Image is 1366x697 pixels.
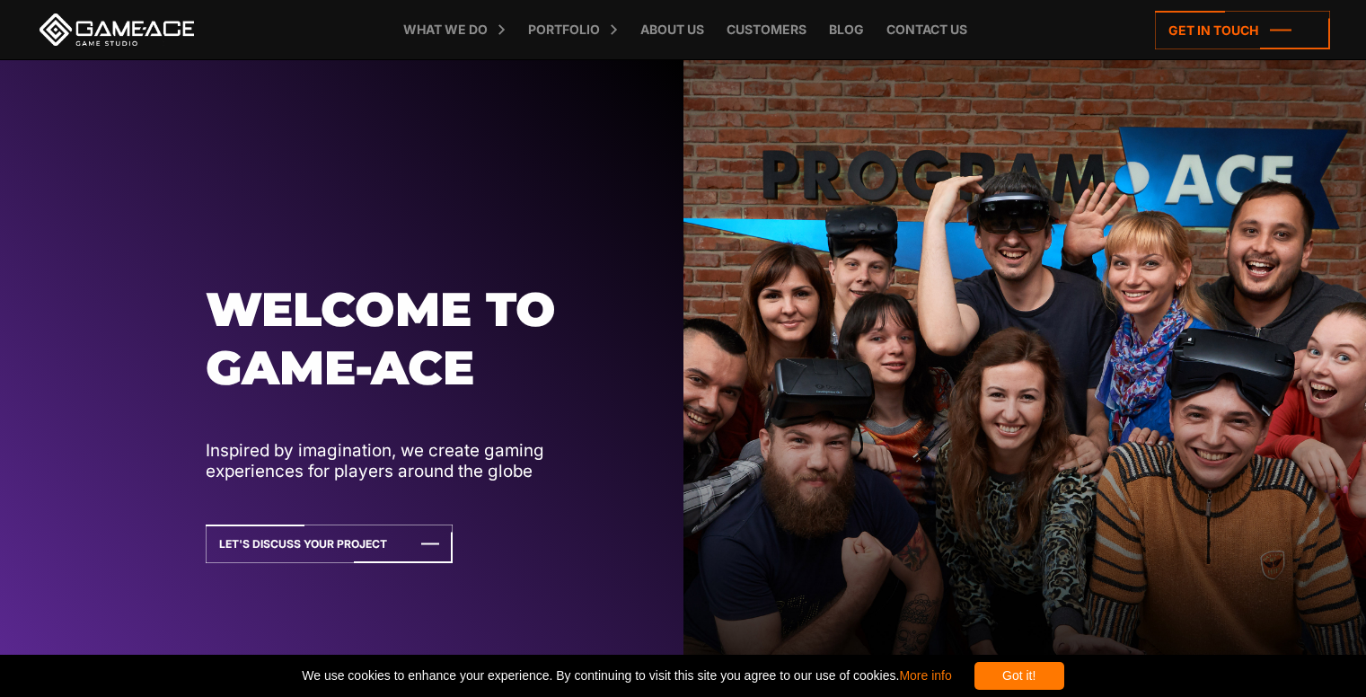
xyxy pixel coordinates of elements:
[206,440,630,482] p: Inspired by imagination, we create gaming experiences for players around the globe
[302,662,951,690] span: We use cookies to enhance your experience. By continuing to visit this site you agree to our use ...
[974,662,1064,690] div: Got it!
[206,280,630,398] h1: Welcome to Game-ace
[1155,11,1330,49] a: Get in touch
[899,668,951,683] a: More info
[206,525,453,563] a: Let's Discuss Your Project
